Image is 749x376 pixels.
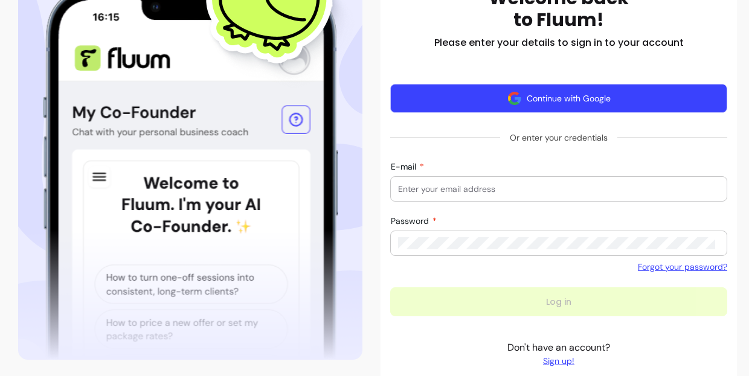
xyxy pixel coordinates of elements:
h2: Please enter your details to sign in to your account [434,36,684,50]
span: Or enter your credentials [500,127,617,148]
a: Forgot your password? [638,261,727,273]
p: Don't have an account? [507,340,610,367]
img: avatar [507,91,522,106]
input: E-mail [398,183,719,195]
input: Password [398,237,715,249]
span: Password [391,215,431,226]
a: Sign up! [507,355,610,367]
button: Continue with Google [390,84,727,113]
span: E-mail [391,161,419,172]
